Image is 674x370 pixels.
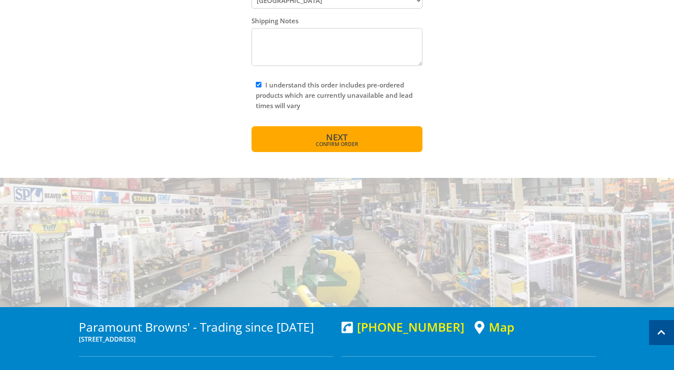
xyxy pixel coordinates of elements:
[342,320,464,334] div: [PHONE_NUMBER]
[252,126,422,152] button: Next Confirm order
[270,142,404,147] span: Confirm order
[252,16,422,26] label: Shipping Notes
[79,334,333,344] p: [STREET_ADDRESS]
[256,81,413,110] label: I understand this order includes pre-ordered products which are currently unavailable and lead ti...
[256,82,261,87] input: Please read and complete.
[79,320,333,334] h3: Paramount Browns' - Trading since [DATE]
[475,320,514,334] a: View a map of Gepps Cross location
[326,131,348,143] span: Next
